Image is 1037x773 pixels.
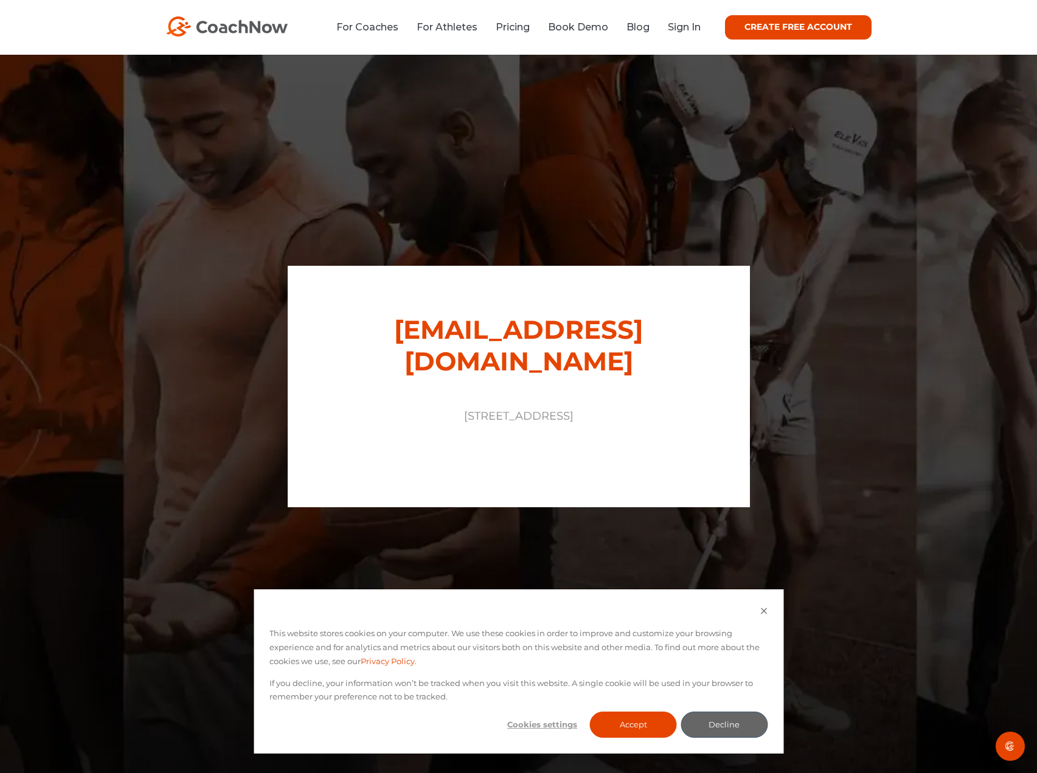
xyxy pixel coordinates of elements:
[496,21,530,33] a: Pricing
[417,21,477,33] a: For Athletes
[361,654,415,668] a: Privacy Policy
[336,21,398,33] a: For Coaches
[996,732,1025,761] div: Open Intercom Messenger
[339,408,698,425] p: [STREET_ADDRESS]
[269,626,768,668] p: This website stores cookies on your computer. We use these cookies in order to improve and custom...
[394,314,643,377] a: [EMAIL_ADDRESS][DOMAIN_NAME]
[668,21,701,33] a: Sign In
[548,21,608,33] a: Book Demo
[590,712,677,738] button: Accept
[269,676,768,704] p: If you decline, your information won’t be tracked when you visit this website. A single cookie wi...
[499,712,586,738] button: Cookies settings
[725,15,872,40] a: CREATE FREE ACCOUNT
[626,21,650,33] a: Blog
[681,712,768,738] button: Decline
[760,605,768,619] button: Dismiss cookie banner
[254,589,783,754] div: Cookie banner
[166,16,288,36] img: CoachNow Logo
